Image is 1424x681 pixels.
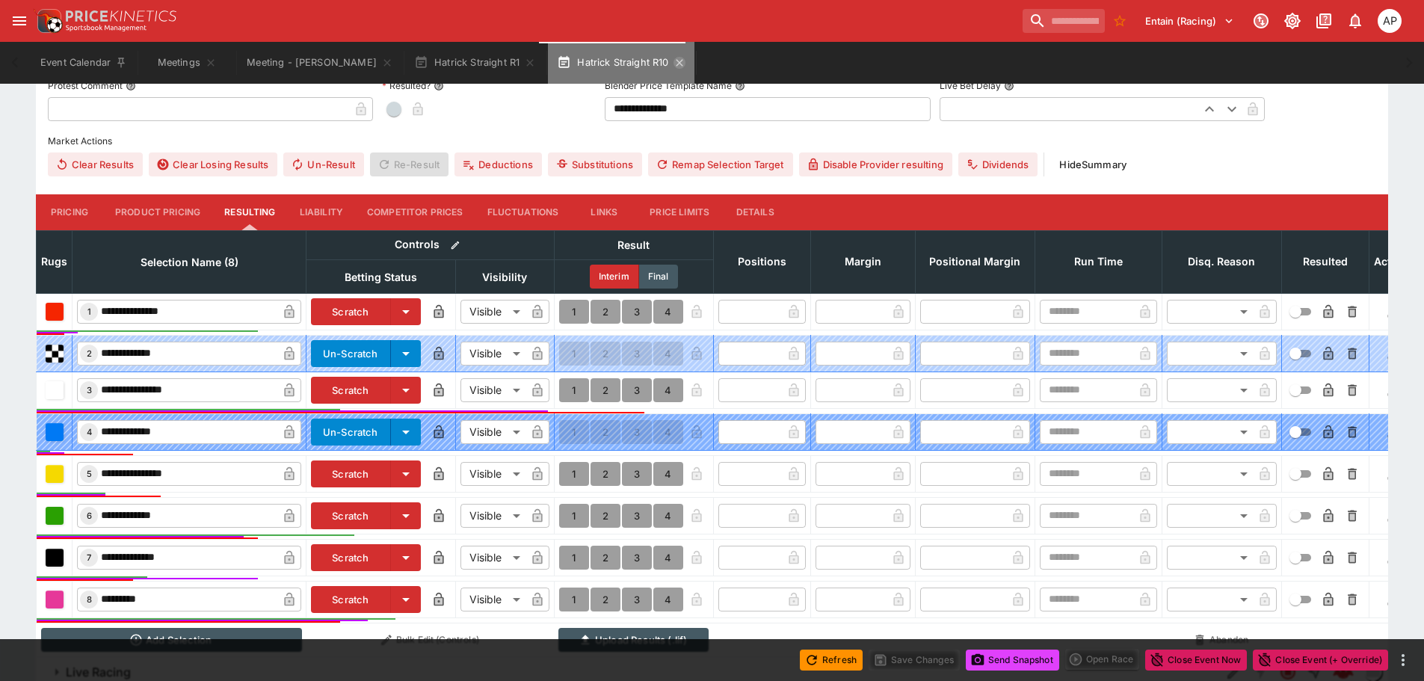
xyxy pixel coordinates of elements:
[799,152,952,176] button: Disable Provider resulting
[460,504,525,528] div: Visible
[311,298,391,325] button: Scratch
[605,79,732,92] p: Blender Price Template Name
[570,194,638,230] button: Links
[1310,7,1337,34] button: Documentation
[311,340,391,367] button: Un-Scratch
[1145,650,1247,671] button: Close Event Now
[84,469,95,479] span: 5
[591,546,620,570] button: 2
[559,300,589,324] button: 1
[434,81,444,91] button: Resulted?
[548,152,642,176] button: Substitutions
[653,546,683,570] button: 4
[648,152,793,176] button: Remap Selection Target
[475,194,571,230] button: Fluctuations
[48,79,123,92] p: Protest Comment
[311,502,391,529] button: Scratch
[454,152,542,176] button: Deductions
[591,504,620,528] button: 2
[311,377,391,404] button: Scratch
[1373,4,1406,37] button: Allan Pollitt
[810,230,915,293] th: Margin
[48,152,143,176] button: Clear Results
[1108,9,1132,33] button: No Bookmarks
[126,81,136,91] button: Protest Comment
[622,546,652,570] button: 3
[800,650,863,671] button: Refresh
[622,378,652,402] button: 3
[653,462,683,486] button: 4
[124,253,255,271] span: Selection Name (8)
[382,79,431,92] p: Resulted?
[460,342,525,366] div: Visible
[460,546,525,570] div: Visible
[306,230,555,259] th: Controls
[460,300,525,324] div: Visible
[288,194,355,230] button: Liability
[370,152,449,176] span: Re-Result
[1253,650,1388,671] button: Close Event (+ Override)
[41,628,302,652] button: Add Selection
[639,265,678,289] button: Final
[311,586,391,613] button: Scratch
[1004,81,1014,91] button: Live Bet Delay
[653,378,683,402] button: 4
[466,268,543,286] span: Visibility
[66,25,147,31] img: Sportsbook Management
[238,42,402,84] button: Meeting - Hatrick Straight
[622,300,652,324] button: 3
[735,81,745,91] button: Blender Price Template Name
[446,235,465,255] button: Bulk edit
[212,194,287,230] button: Resulting
[591,300,620,324] button: 2
[1035,230,1162,293] th: Run Time
[1248,7,1274,34] button: Connected to PK
[311,460,391,487] button: Scratch
[548,42,694,84] button: Hatrick Straight R10
[460,462,525,486] div: Visible
[559,546,589,570] button: 1
[559,462,589,486] button: 1
[84,306,94,317] span: 1
[6,7,33,34] button: open drawer
[1065,649,1139,670] div: split button
[1369,230,1418,293] th: Actions
[915,230,1035,293] th: Positional Margin
[460,588,525,611] div: Visible
[1279,7,1306,34] button: Toggle light/dark mode
[1378,9,1402,33] div: Allan Pollitt
[958,152,1038,176] button: Dividends
[84,552,94,563] span: 7
[84,348,95,359] span: 2
[713,230,810,293] th: Positions
[405,42,545,84] button: Hatrick Straight R1
[721,194,789,230] button: Details
[653,588,683,611] button: 4
[591,378,620,402] button: 2
[590,265,639,289] button: Interim
[638,194,721,230] button: Price Limits
[103,194,212,230] button: Product Pricing
[460,420,525,444] div: Visible
[283,152,363,176] button: Un-Result
[1394,651,1412,669] button: more
[591,462,620,486] button: 2
[1281,230,1369,293] th: Resulted
[554,230,713,259] th: Result
[37,230,73,293] th: Rugs
[311,419,391,446] button: Un-Scratch
[1166,628,1277,652] button: Abandon
[311,628,550,652] button: Bulk Edit (Controls)
[558,628,709,652] button: Upload Results (.lif)
[559,378,589,402] button: 1
[84,385,95,395] span: 3
[622,588,652,611] button: 3
[355,194,475,230] button: Competitor Prices
[36,194,103,230] button: Pricing
[1136,9,1243,33] button: Select Tenant
[149,152,277,176] button: Clear Losing Results
[966,650,1059,671] button: Send Snapshot
[1023,9,1105,33] input: search
[328,268,434,286] span: Betting Status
